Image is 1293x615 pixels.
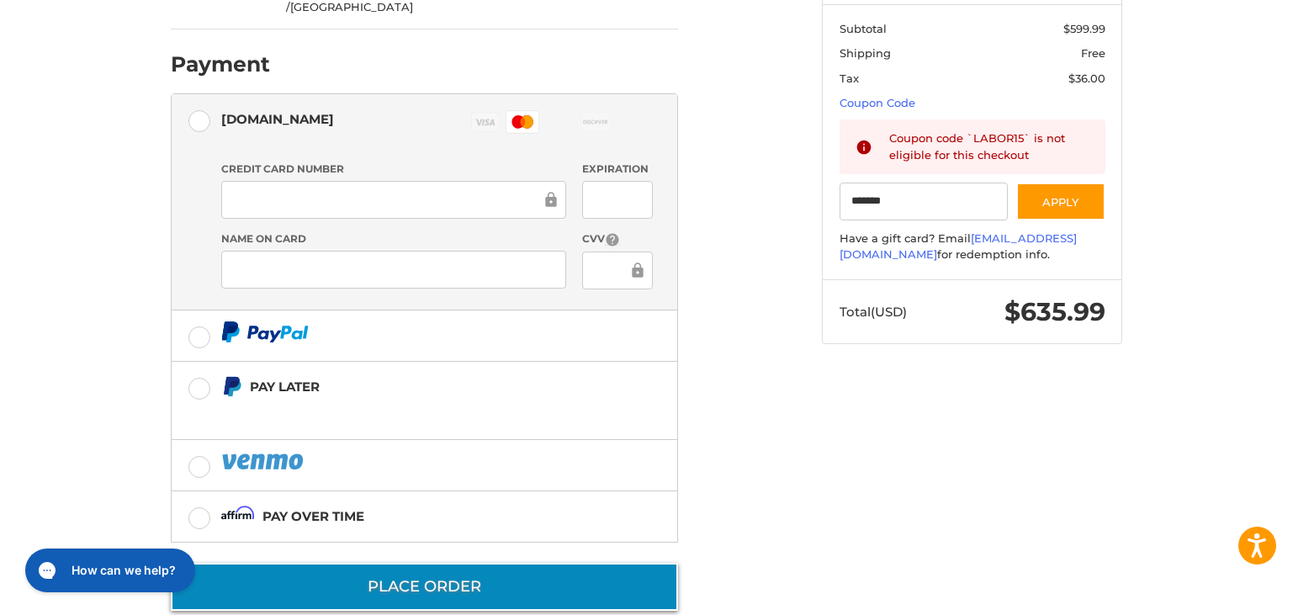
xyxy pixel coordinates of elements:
[221,404,573,419] iframe: PayPal Message 1
[221,105,334,133] div: [DOMAIN_NAME]
[221,321,309,342] img: PayPal icon
[17,543,200,598] iframe: Gorgias live chat messenger
[250,373,572,400] div: Pay Later
[171,51,270,77] h2: Payment
[840,22,887,35] span: Subtotal
[1016,183,1105,220] button: Apply
[840,231,1105,263] div: Have a gift card? Email for redemption info.
[221,162,566,177] label: Credit Card Number
[1068,72,1105,85] span: $36.00
[840,183,1009,220] input: Gift Certificate or Coupon Code
[582,162,652,177] label: Expiration
[221,451,307,472] img: PayPal icon
[1063,22,1105,35] span: $599.99
[1081,46,1105,60] span: Free
[221,231,566,247] label: Name on Card
[221,506,255,527] img: Affirm icon
[1154,570,1293,615] iframe: Google Customer Reviews
[840,304,907,320] span: Total (USD)
[262,502,364,530] div: Pay over time
[840,46,891,60] span: Shipping
[840,72,859,85] span: Tax
[840,96,915,109] a: Coupon Code
[582,231,652,247] label: CVV
[889,130,1089,163] div: Coupon code `LABOR15` is not eligible for this checkout
[171,563,678,611] button: Place Order
[1004,296,1105,327] span: $635.99
[221,376,242,397] img: Pay Later icon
